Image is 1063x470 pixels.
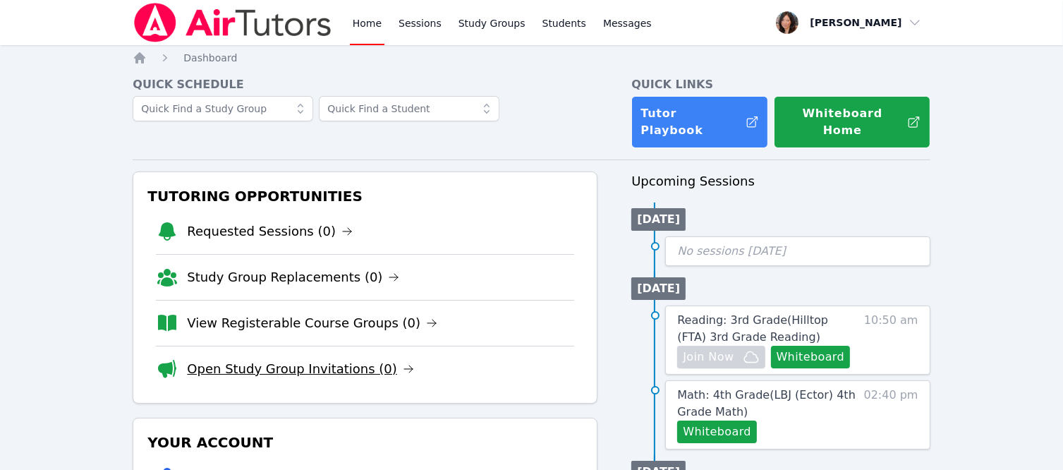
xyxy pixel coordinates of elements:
[187,222,353,241] a: Requested Sessions (0)
[631,277,686,300] li: [DATE]
[677,244,786,258] span: No sessions [DATE]
[864,387,918,443] span: 02:40 pm
[187,313,437,333] a: View Registerable Course Groups (0)
[631,171,930,191] h3: Upcoming Sessions
[183,52,237,64] span: Dashboard
[677,387,858,421] a: Math: 4th Grade(LBJ (Ector) 4th Grade Math)
[145,430,585,455] h3: Your Account
[677,388,856,418] span: Math: 4th Grade ( LBJ (Ector) 4th Grade Math )
[133,96,313,121] input: Quick Find a Study Group
[631,76,930,93] h4: Quick Links
[133,76,597,93] h4: Quick Schedule
[133,3,332,42] img: Air Tutors
[187,267,399,287] a: Study Group Replacements (0)
[133,51,930,65] nav: Breadcrumb
[677,312,858,346] a: Reading: 3rd Grade(Hilltop (FTA) 3rd Grade Reading)
[677,313,828,344] span: Reading: 3rd Grade ( Hilltop (FTA) 3rd Grade Reading )
[677,346,765,368] button: Join Now
[603,16,652,30] span: Messages
[683,349,734,366] span: Join Now
[864,312,918,368] span: 10:50 am
[183,51,237,65] a: Dashboard
[631,96,768,148] a: Tutor Playbook
[187,359,414,379] a: Open Study Group Invitations (0)
[319,96,499,121] input: Quick Find a Student
[631,208,686,231] li: [DATE]
[677,421,757,443] button: Whiteboard
[145,183,585,209] h3: Tutoring Opportunities
[774,96,930,148] button: Whiteboard Home
[771,346,851,368] button: Whiteboard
